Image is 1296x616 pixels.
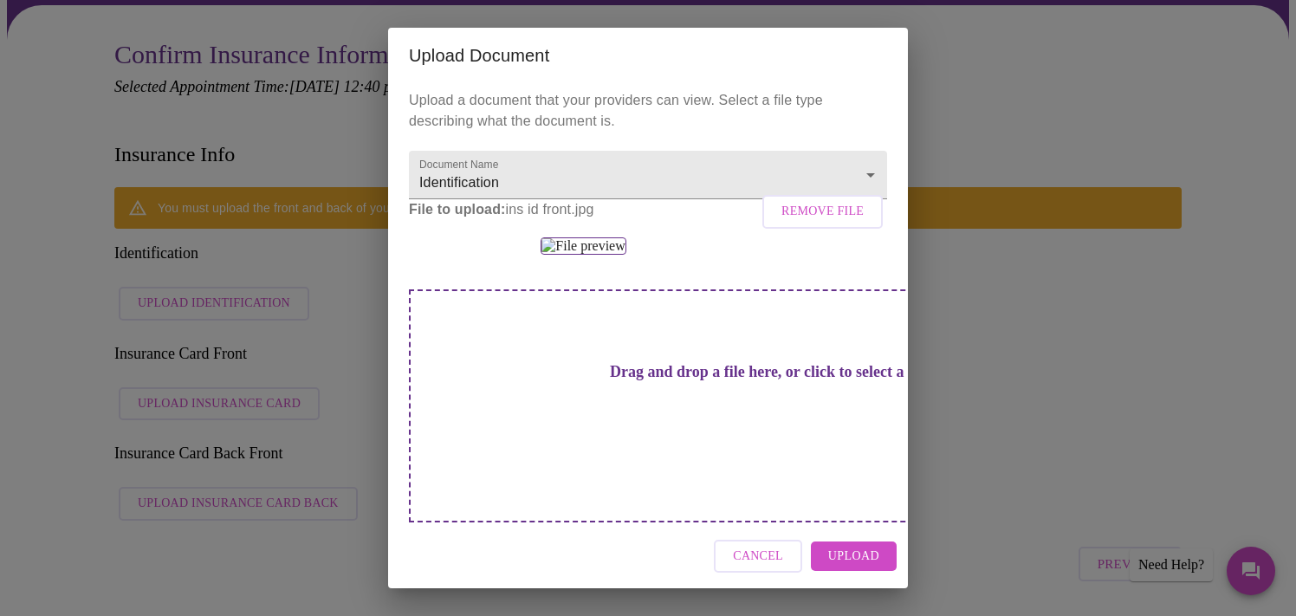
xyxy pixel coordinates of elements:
span: Upload [828,546,879,567]
h3: Drag and drop a file here, or click to select a file [530,363,1008,381]
strong: File to upload: [409,202,506,217]
button: Upload [811,541,897,572]
div: Identification [409,151,887,199]
button: Cancel [714,540,802,574]
span: Cancel [733,546,783,567]
img: File preview [541,237,625,255]
h2: Upload Document [409,42,887,69]
button: Remove File [762,195,883,229]
p: Upload a document that your providers can view. Select a file type describing what the document is. [409,90,887,132]
span: Remove File [781,201,864,223]
p: ins id front.jpg [409,199,887,220]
